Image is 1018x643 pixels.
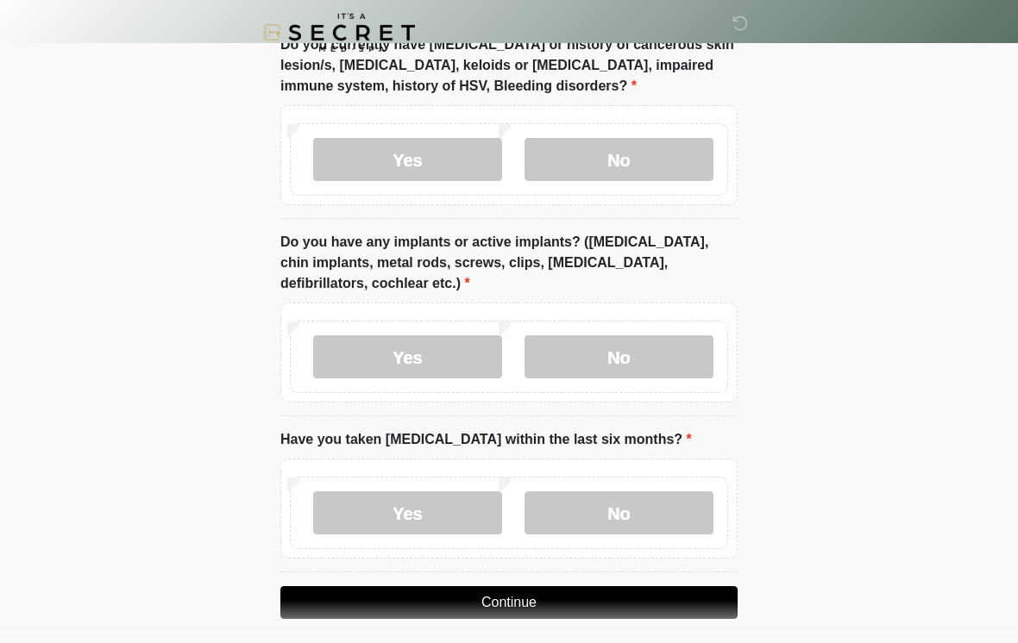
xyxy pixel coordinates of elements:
label: Yes [313,491,502,534]
label: No [525,138,713,181]
label: No [525,335,713,378]
label: No [525,491,713,534]
label: Do you currently have [MEDICAL_DATA] or history of cancerous skin lesion/s, [MEDICAL_DATA], keloi... [280,34,738,97]
label: Yes [313,138,502,181]
label: Yes [313,335,502,378]
label: Have you taken [MEDICAL_DATA] within the last six months? [280,429,692,450]
label: Do you have any implants or active implants? ([MEDICAL_DATA], chin implants, metal rods, screws, ... [280,232,738,294]
button: Continue [280,586,738,619]
img: It's A Secret Med Spa Logo [263,13,415,52]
